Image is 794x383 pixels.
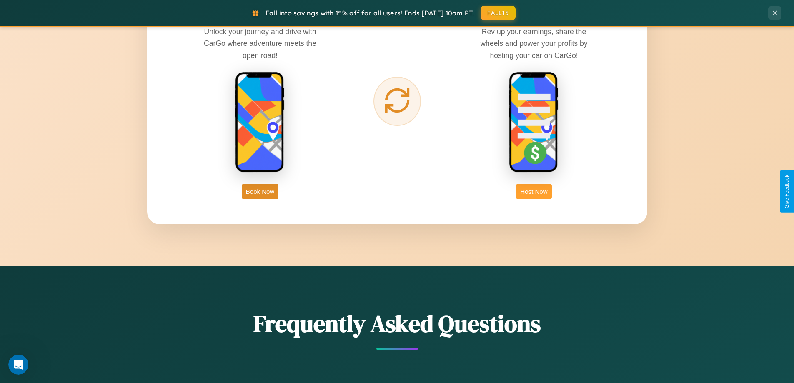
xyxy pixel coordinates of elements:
p: Unlock your journey and drive with CarGo where adventure meets the open road! [198,26,323,61]
button: Book Now [242,184,278,199]
button: Host Now [516,184,551,199]
button: FALL15 [481,6,516,20]
img: rent phone [235,72,285,173]
div: Give Feedback [784,175,790,208]
p: Rev up your earnings, share the wheels and power your profits by hosting your car on CarGo! [471,26,596,61]
img: host phone [509,72,559,173]
span: Fall into savings with 15% off for all users! Ends [DATE] 10am PT. [266,9,474,17]
h2: Frequently Asked Questions [147,308,647,340]
iframe: Intercom live chat [8,355,28,375]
